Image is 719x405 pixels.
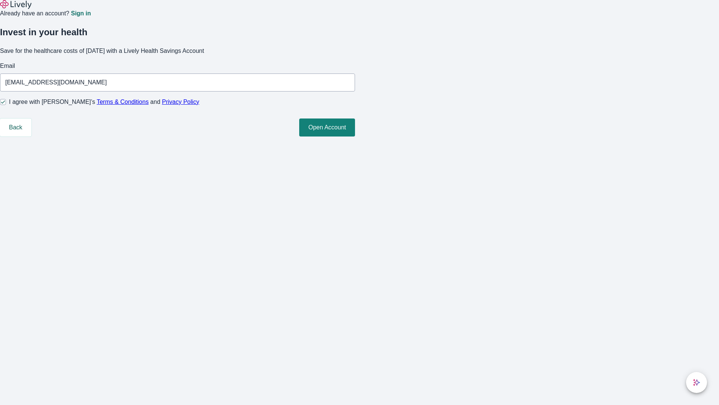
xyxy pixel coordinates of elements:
a: Sign in [71,10,91,16]
button: Open Account [299,118,355,136]
a: Privacy Policy [162,99,200,105]
svg: Lively AI Assistant [693,379,700,386]
a: Terms & Conditions [97,99,149,105]
span: I agree with [PERSON_NAME]’s and [9,97,199,106]
button: chat [686,372,707,393]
